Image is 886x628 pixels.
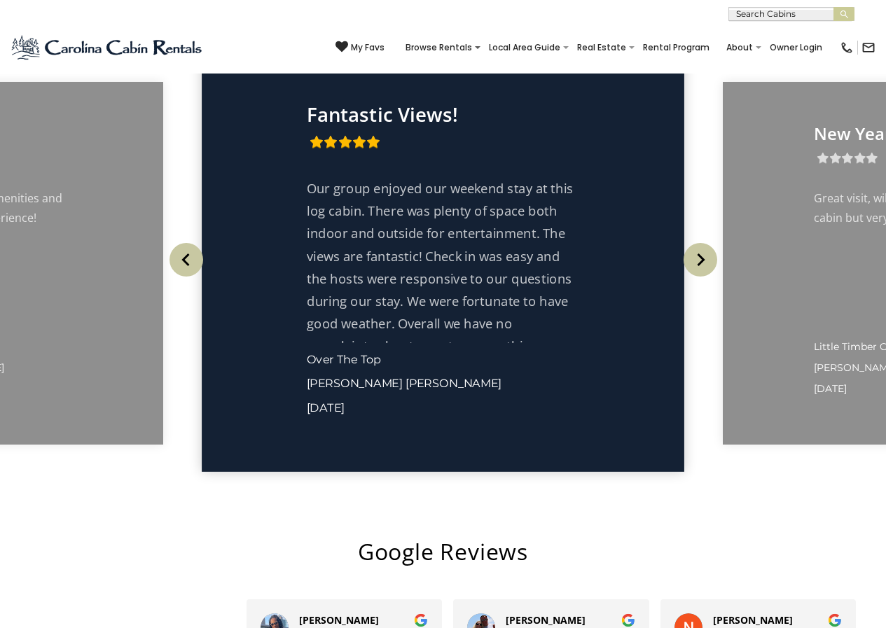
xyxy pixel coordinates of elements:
[506,613,635,627] div: [PERSON_NAME]
[11,34,205,62] img: Blue-2.png
[299,613,428,627] div: [PERSON_NAME]
[335,41,385,55] a: My Favs
[840,41,854,55] img: phone-regular-black.png
[621,613,635,627] img: Google
[828,613,842,627] img: Google
[399,38,479,57] a: Browse Rentals
[684,243,717,277] img: arrow
[307,376,403,391] span: [PERSON_NAME]
[307,351,381,366] a: Over The Top
[763,38,829,57] a: Owner Login
[307,103,580,125] p: Fantastic Views!
[861,41,875,55] img: mail-regular-black.png
[307,177,580,380] p: Our group enjoyed our weekend stay at this log cabin. There was plenty of space both indoor and o...
[713,613,842,627] div: [PERSON_NAME]
[351,41,385,54] span: My Favs
[169,243,203,277] img: arrow
[163,228,209,291] button: Previous
[11,536,875,568] h2: Google Reviews
[414,613,428,627] img: Google
[719,38,760,57] a: About
[406,376,501,391] span: [PERSON_NAME]
[677,228,723,291] button: Next
[636,38,717,57] a: Rental Program
[482,38,567,57] a: Local Area Guide
[570,38,633,57] a: Real Estate
[307,400,345,414] span: [DATE]
[814,382,847,395] span: [DATE]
